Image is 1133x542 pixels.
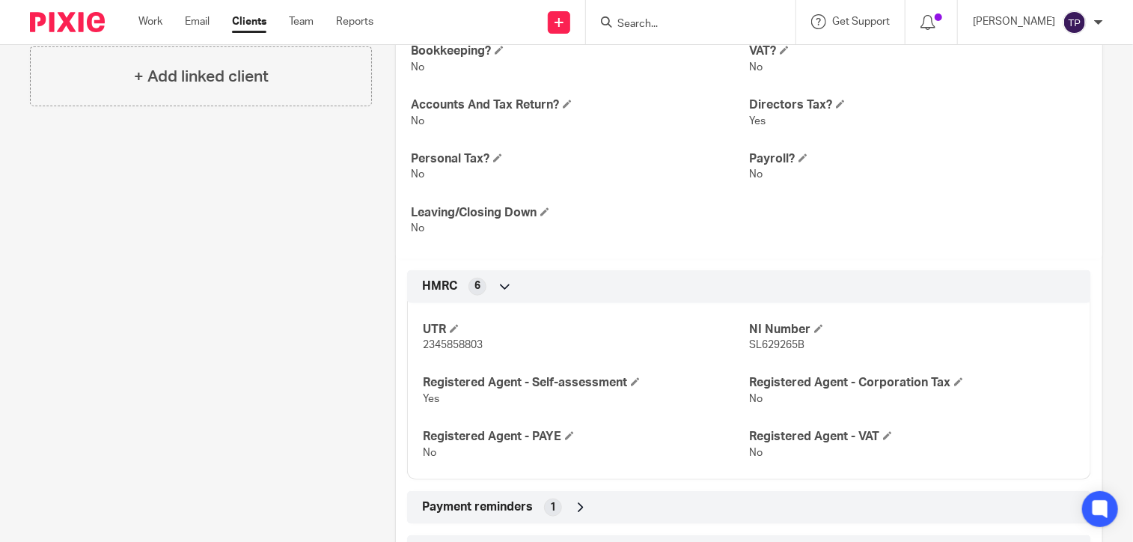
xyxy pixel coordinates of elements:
span: No [411,169,424,180]
h4: Leaving/Closing Down [411,205,749,221]
span: No [749,448,763,458]
span: Yes [423,394,439,404]
span: No [411,223,424,234]
span: HMRC [422,278,457,294]
img: svg%3E [1063,10,1087,34]
h4: Directors Tax? [749,97,1087,113]
span: No [749,394,763,404]
span: No [749,62,763,73]
a: Reports [336,14,373,29]
h4: VAT? [749,43,1087,59]
p: [PERSON_NAME] [973,14,1055,29]
h4: UTR [423,322,749,338]
span: Yes [749,116,766,127]
span: 2345858803 [423,340,483,350]
span: SL629265B [749,340,804,350]
h4: + Add linked client [134,65,269,88]
span: No [411,116,424,127]
a: Email [185,14,210,29]
h4: Registered Agent - Corporation Tax [749,375,1075,391]
h4: Registered Agent - Self-assessment [423,375,749,391]
span: No [411,62,424,73]
h4: Registered Agent - VAT [749,429,1075,445]
span: 6 [474,278,480,293]
h4: Payroll? [749,151,1087,167]
h4: Personal Tax? [411,151,749,167]
h4: Registered Agent - PAYE [423,429,749,445]
span: No [423,448,436,458]
img: Pixie [30,12,105,32]
span: Payment reminders [422,499,533,515]
h4: Accounts And Tax Return? [411,97,749,113]
span: Get Support [832,16,890,27]
a: Team [289,14,314,29]
input: Search [616,18,751,31]
span: 1 [550,500,556,515]
a: Clients [232,14,266,29]
h4: NI Number [749,322,1075,338]
h4: Bookkeeping? [411,43,749,59]
a: Work [138,14,162,29]
span: No [749,169,763,180]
